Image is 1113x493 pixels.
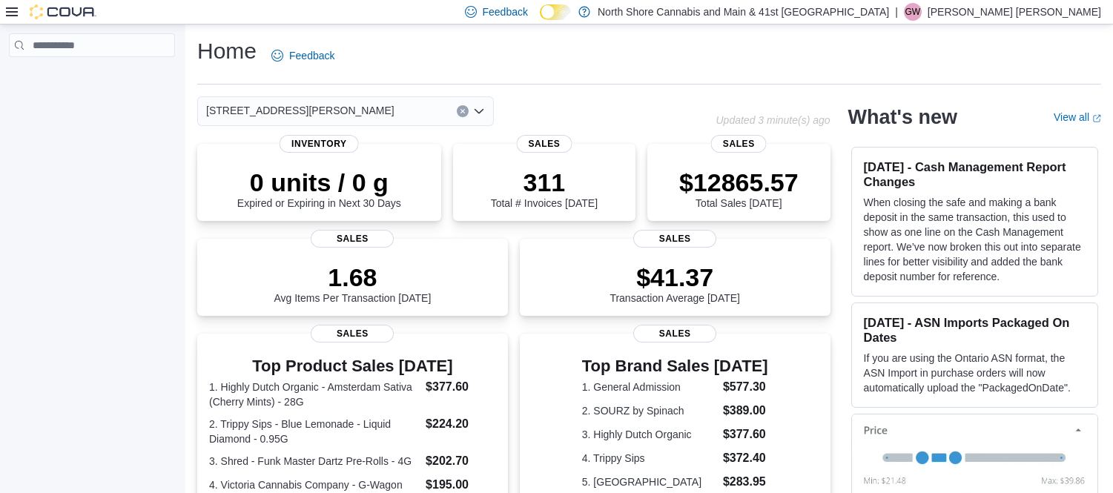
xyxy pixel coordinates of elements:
button: Open list of options [473,105,485,117]
dd: $377.60 [426,378,496,396]
span: Sales [711,135,767,153]
a: Feedback [265,41,340,70]
dd: $372.40 [723,449,768,467]
div: Total Sales [DATE] [679,168,799,209]
dd: $224.20 [426,415,496,433]
p: 0 units / 0 g [237,168,401,197]
span: GW [905,3,920,21]
p: | [895,3,898,21]
span: Feedback [289,48,334,63]
p: 311 [491,168,598,197]
h3: [DATE] - ASN Imports Packaged On Dates [864,315,1086,345]
p: $12865.57 [679,168,799,197]
div: Total # Invoices [DATE] [491,168,598,209]
div: Transaction Average [DATE] [610,262,740,304]
dt: 2. Trippy Sips - Blue Lemonade - Liquid Diamond - 0.95G [209,417,420,446]
nav: Complex example [9,60,175,96]
p: $41.37 [610,262,740,292]
p: North Shore Cannabis and Main & 41st [GEOGRAPHIC_DATA] [598,3,889,21]
p: If you are using the Ontario ASN format, the ASN Import in purchase orders will now automatically... [864,351,1086,395]
button: Clear input [457,105,469,117]
p: 1.68 [274,262,431,292]
h3: Top Product Sales [DATE] [209,357,496,375]
dt: 1. Highly Dutch Organic - Amsterdam Sativa (Cherry Mints) - 28G [209,380,420,409]
dt: 5. [GEOGRAPHIC_DATA] [582,474,717,489]
p: When closing the safe and making a bank deposit in the same transaction, this used to show as one... [864,195,1086,284]
div: Expired or Expiring in Next 30 Days [237,168,401,209]
p: Updated 3 minute(s) ago [716,114,830,126]
a: View allExternal link [1054,111,1101,123]
img: Cova [30,4,96,19]
span: Sales [633,230,716,248]
span: Sales [311,325,394,343]
dt: 4. Trippy Sips [582,451,717,466]
dt: 2. SOURZ by Spinach [582,403,717,418]
div: Griffin Wright [904,3,922,21]
h2: What's new [848,105,957,129]
span: Sales [516,135,572,153]
dd: $283.95 [723,473,768,491]
span: [STREET_ADDRESS][PERSON_NAME] [206,102,394,119]
dt: 3. Highly Dutch Organic [582,427,717,442]
svg: External link [1092,114,1101,123]
span: Feedback [483,4,528,19]
span: Inventory [280,135,359,153]
span: Sales [633,325,716,343]
dd: $577.30 [723,378,768,396]
dd: $202.70 [426,452,496,470]
h3: Top Brand Sales [DATE] [582,357,768,375]
p: [PERSON_NAME] [PERSON_NAME] [928,3,1101,21]
input: Dark Mode [540,4,571,20]
dt: 3. Shred - Funk Master Dartz Pre-Rolls - 4G [209,454,420,469]
dt: 1. General Admission [582,380,717,394]
span: Sales [311,230,394,248]
div: Avg Items Per Transaction [DATE] [274,262,431,304]
h3: [DATE] - Cash Management Report Changes [864,159,1086,189]
dd: $389.00 [723,402,768,420]
dd: $377.60 [723,426,768,443]
h1: Home [197,36,257,66]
